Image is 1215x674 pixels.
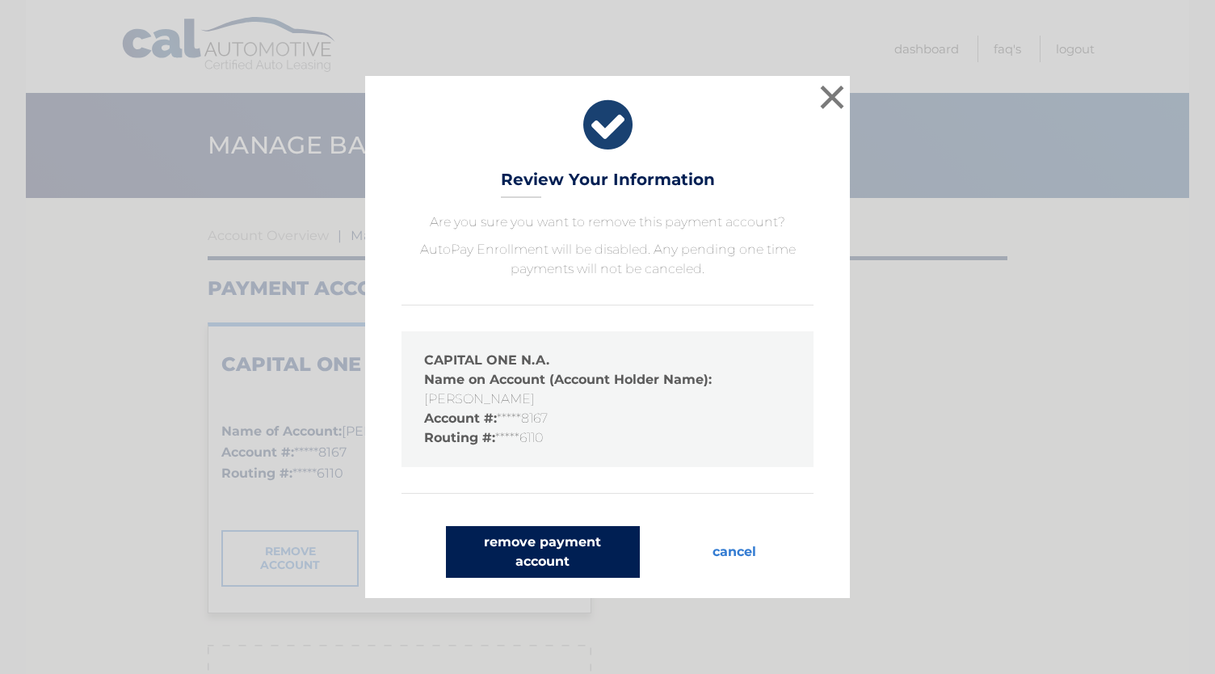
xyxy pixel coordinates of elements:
button: remove payment account [446,526,640,578]
button: cancel [700,526,769,578]
h3: Review Your Information [501,170,715,198]
p: Are you sure you want to remove this payment account? [401,213,814,232]
strong: Name on Account (Account Holder Name): [424,372,712,387]
strong: CAPITAL ONE N.A. [424,352,549,368]
button: × [816,81,848,113]
strong: Account #: [424,411,497,426]
li: [PERSON_NAME] [424,370,791,409]
p: AutoPay Enrollment will be disabled. Any pending one time payments will not be canceled. [401,240,814,279]
strong: Routing #: [424,430,495,445]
